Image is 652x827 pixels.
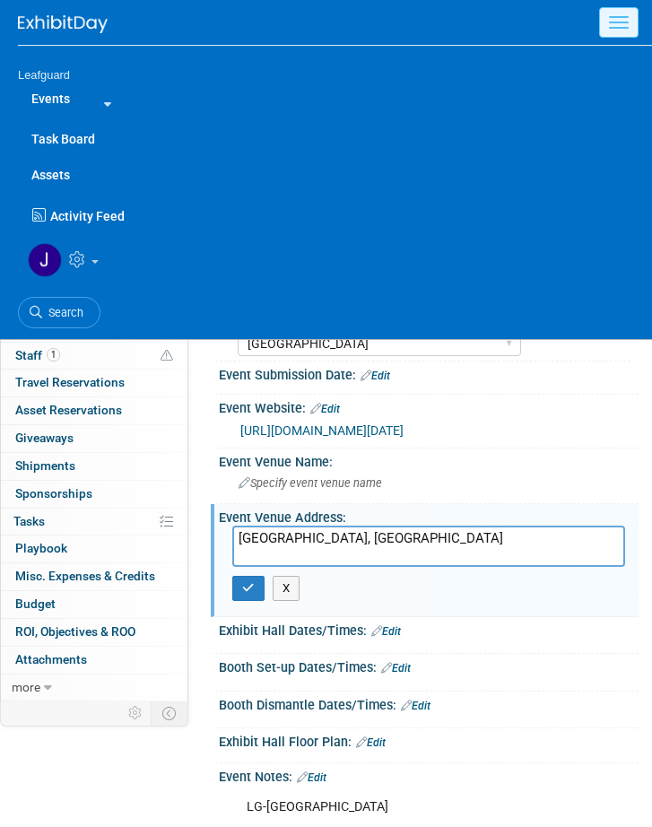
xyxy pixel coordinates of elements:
a: Assets [18,157,652,193]
a: Edit [310,403,340,415]
span: Specify event venue name [239,476,382,490]
a: Misc. Expenses & Credits [1,563,187,590]
div: Exhibit Hall Floor Plan: [219,728,639,752]
div: Event Venue Name: [219,448,639,471]
div: Event Venue Address: [219,504,639,527]
span: Shipments [15,458,75,473]
a: Shipments [1,453,187,480]
div: Booth Set-up Dates/Times: [219,654,639,677]
div: Event Notes: [219,763,639,787]
div: Booth Dismantle Dates/Times: [219,692,639,715]
span: Search [42,306,83,319]
a: Staff1 [1,343,187,370]
span: ROI, Objectives & ROO [15,624,135,639]
a: Edit [371,625,401,638]
a: Edit [401,700,430,712]
span: Activity Feed [50,209,125,223]
a: Asset Reservations [1,397,187,424]
a: Edit [356,736,386,749]
a: ROI, Objectives & ROO [1,619,187,646]
a: Sponsorships [1,481,187,508]
span: Budget [15,596,56,611]
div: LG-[GEOGRAPHIC_DATA] [234,789,605,825]
img: ExhibitDay [18,15,108,33]
a: Search [18,297,100,328]
span: Playbook [15,541,67,555]
a: Tasks [1,509,187,535]
div: Event Submission Date: [219,361,639,385]
span: Potential Scheduling Conflict -- at least one attendee is tagged in another overlapping event. [161,348,173,364]
a: Edit [381,662,411,675]
span: Travel Reservations [15,375,125,389]
span: Staff [15,348,60,362]
span: Attachments [15,652,87,666]
a: Activity Feed [28,193,652,230]
a: [URL][DOMAIN_NAME][DATE] [240,423,404,438]
a: Edit [297,771,326,784]
span: Giveaways [15,431,74,445]
span: Asset Reservations [15,403,122,417]
span: Misc. Expenses & Credits [15,569,155,583]
span: more [12,680,40,694]
a: Task Board [18,121,652,157]
button: Menu [599,7,639,38]
a: Edit [361,370,390,382]
a: Giveaways [1,425,187,452]
a: Playbook [1,535,187,562]
span: Sponsorships [15,486,92,501]
div: Event Website: [219,395,639,418]
td: Personalize Event Tab Strip [120,701,152,725]
a: Budget [1,591,187,618]
a: Attachments [1,647,187,674]
img: Joey Egbert [28,243,62,277]
a: more [1,675,187,701]
span: Leafguard [18,68,70,82]
td: Toggle Event Tabs [152,701,188,725]
a: Events [18,81,83,117]
span: 1 [47,348,60,361]
button: X [273,576,300,601]
a: Travel Reservations [1,370,187,396]
span: Tasks [13,514,45,528]
div: Exhibit Hall Dates/Times: [219,617,639,640]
